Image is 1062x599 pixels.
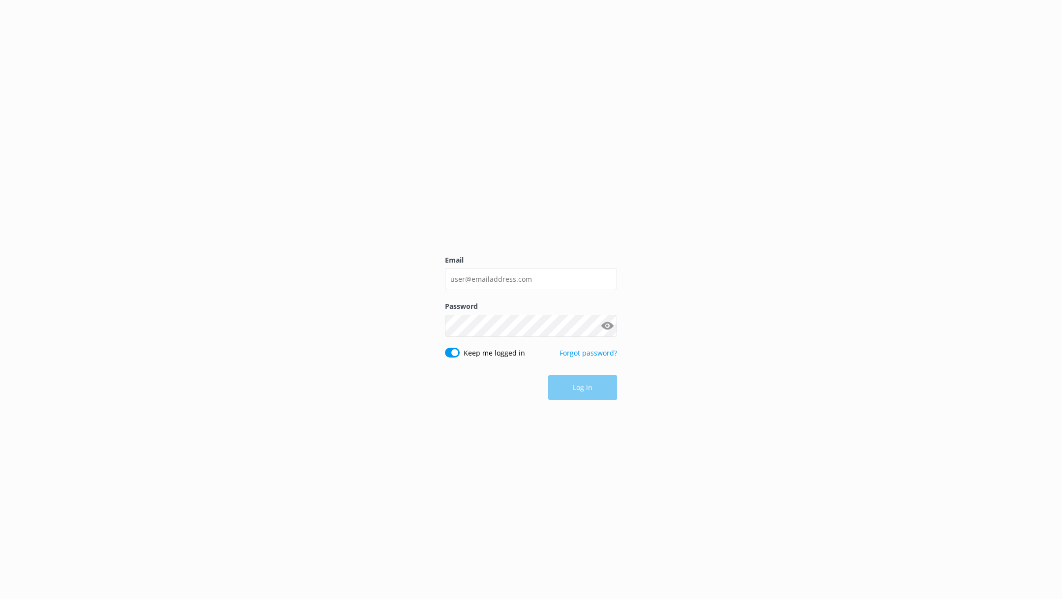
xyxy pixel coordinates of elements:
input: user@emailaddress.com [445,268,617,290]
a: Forgot password? [560,348,617,358]
label: Keep me logged in [464,348,525,359]
button: Show password [597,316,617,335]
label: Email [445,255,617,266]
label: Password [445,301,617,312]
